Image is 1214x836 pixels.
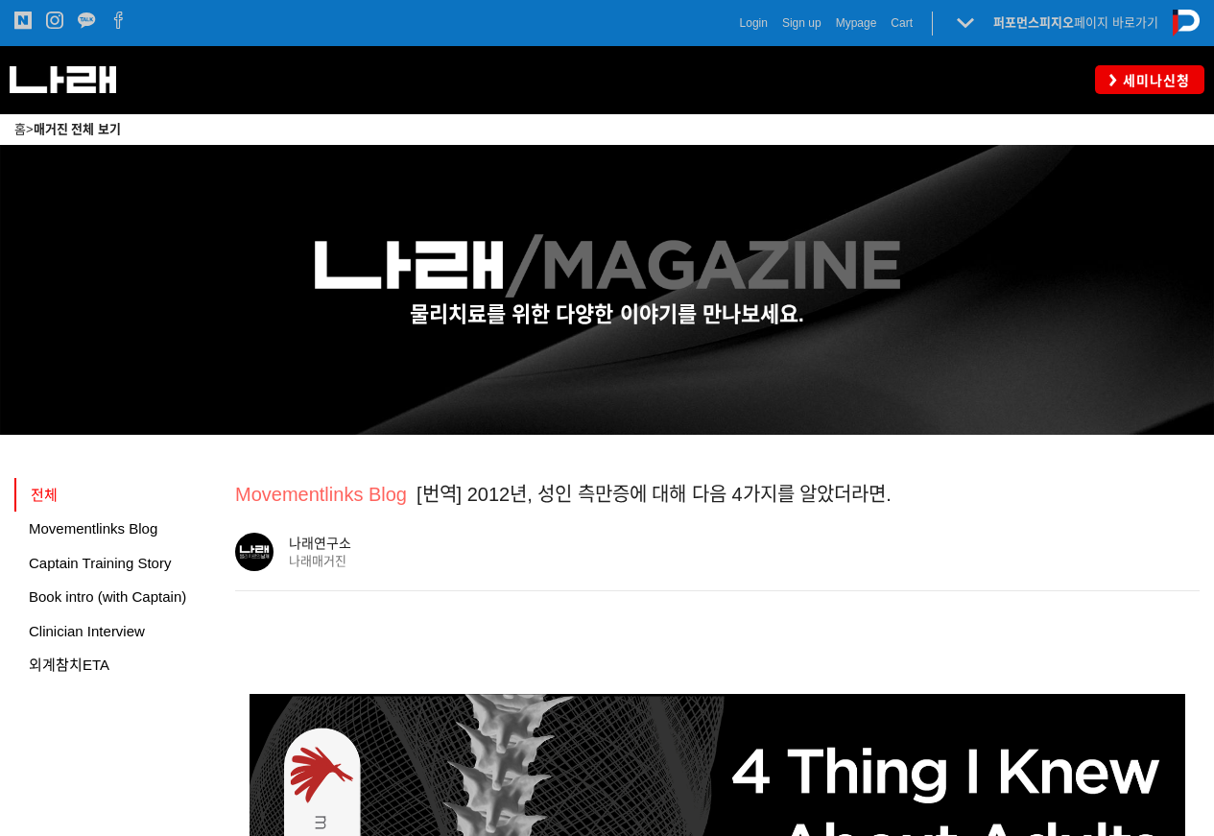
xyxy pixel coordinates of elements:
[14,546,221,581] a: Captain Training Story
[836,13,877,33] a: Mypage
[31,487,58,503] span: 전체
[14,478,221,513] a: 전체
[14,580,221,614] a: Book intro (with Captain)
[410,302,804,326] span: 물리치료를 위한 다양한 이야기를 만나보세요.
[14,614,221,649] a: Clinician Interview
[235,478,892,511] h1: [번역] 2012년, 성인 측만증에 대해 다음 4가지를 알았더라면.
[289,554,346,568] a: 나래매거진
[14,512,221,546] a: Movementlinks Blog
[235,484,417,505] a: Movementlinks Blog
[29,555,171,571] span: Captain Training Story
[29,588,186,605] span: Book intro (with Captain)
[993,15,1158,30] a: 퍼포먼스피지오페이지 바로가기
[315,234,900,298] img: 457145a0c44d9.png
[34,122,121,136] a: 매거진 전체 보기
[891,13,913,33] a: Cart
[1117,71,1190,90] span: 세미나신청
[289,534,356,554] div: 나래연구소
[29,657,109,673] span: 외계참치ETA
[14,122,26,136] a: 홈
[29,520,157,537] span: Movementlinks Blog
[14,648,221,682] a: 외계참치ETA
[993,15,1074,30] strong: 퍼포먼스피지오
[782,13,821,33] a: Sign up
[1095,65,1204,93] a: 세미나신청
[14,119,1200,140] p: >
[29,623,145,639] span: Clinician Interview
[740,13,768,33] a: Login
